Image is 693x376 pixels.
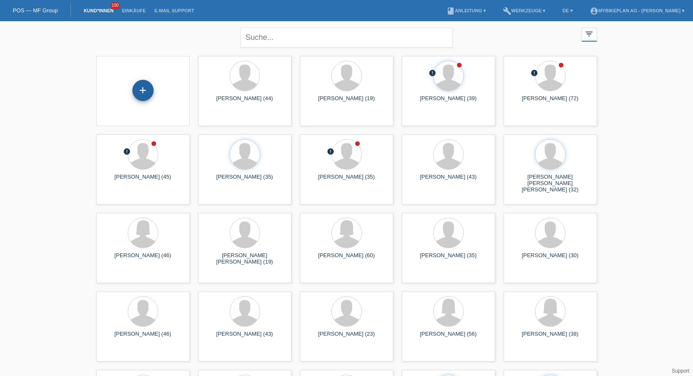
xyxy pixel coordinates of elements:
div: Kund*in hinzufügen [133,83,153,98]
div: [PERSON_NAME] (46) [103,252,183,266]
div: [PERSON_NAME] (39) [409,95,488,109]
div: [PERSON_NAME] [PERSON_NAME] (19) [205,252,285,266]
div: [PERSON_NAME] (46) [103,331,183,344]
a: Support [672,368,690,374]
a: Einkäufe [118,8,150,13]
div: [PERSON_NAME] (19) [307,95,387,109]
div: [PERSON_NAME] (43) [205,331,285,344]
i: error [531,69,539,77]
div: [PERSON_NAME] (30) [511,252,590,266]
a: account_circleMybikeplan AG - [PERSON_NAME] ▾ [586,8,689,13]
i: account_circle [590,7,598,15]
div: [PERSON_NAME] (60) [307,252,387,266]
i: build [503,7,511,15]
a: POS — MF Group [13,7,58,14]
a: buildWerkzeuge ▾ [499,8,550,13]
div: [PERSON_NAME] (45) [103,174,183,187]
div: Unbestätigt, in Bearbeitung [429,69,437,78]
div: Unbestätigt, in Bearbeitung [123,148,131,157]
div: [PERSON_NAME] (44) [205,95,285,109]
div: [PERSON_NAME] (35) [307,174,387,187]
div: [PERSON_NAME] (56) [409,331,488,344]
div: [PERSON_NAME] (72) [511,95,590,109]
div: Unbestätigt, in Bearbeitung [327,148,335,157]
a: E-Mail Support [150,8,199,13]
div: [PERSON_NAME] [PERSON_NAME] [PERSON_NAME] (32) [511,174,590,189]
div: [PERSON_NAME] (23) [307,331,387,344]
span: 100 [110,2,121,9]
i: filter_list [585,29,594,39]
div: [PERSON_NAME] (35) [409,252,488,266]
i: error [429,69,437,77]
a: DE ▾ [558,8,577,13]
i: error [327,148,335,155]
a: Kund*innen [79,8,118,13]
a: bookAnleitung ▾ [442,8,490,13]
input: Suche... [241,28,453,48]
div: [PERSON_NAME] (35) [205,174,285,187]
div: [PERSON_NAME] (43) [409,174,488,187]
div: [PERSON_NAME] (38) [511,331,590,344]
i: error [123,148,131,155]
i: book [446,7,455,15]
div: Unbestätigt, in Bearbeitung [531,69,539,78]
